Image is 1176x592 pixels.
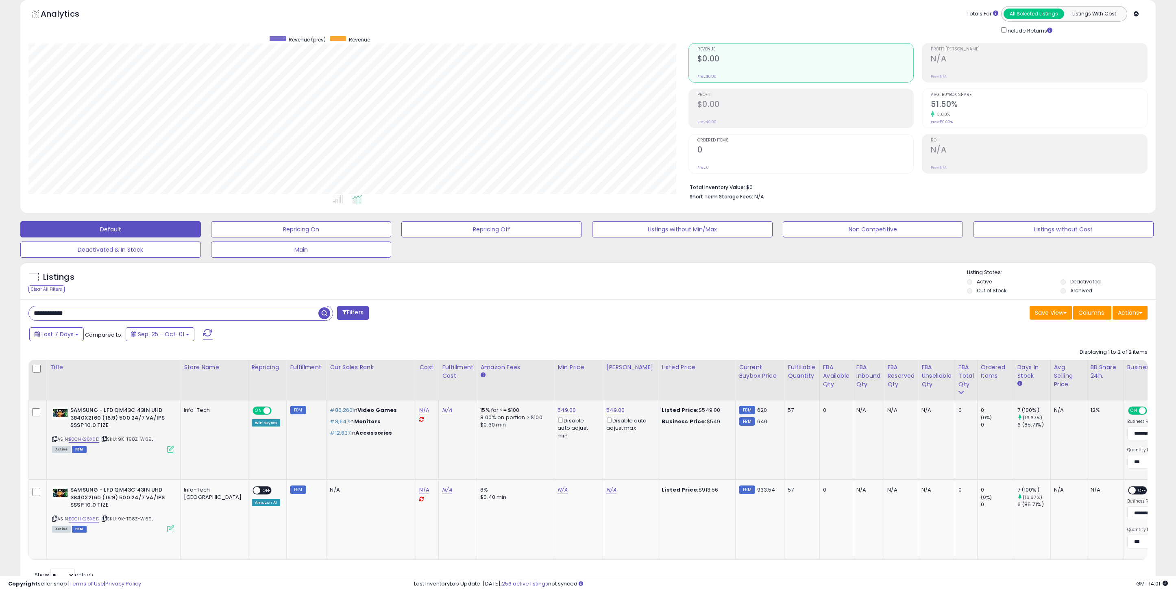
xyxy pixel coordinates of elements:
[442,406,452,414] a: N/A
[43,272,74,283] h5: Listings
[1091,486,1117,494] div: N/A
[931,120,953,124] small: Prev: 50.00%
[690,182,1141,192] li: $0
[739,417,755,426] small: FBM
[958,407,971,414] div: 0
[330,429,351,437] span: #12,637
[931,138,1147,143] span: ROI
[354,418,381,425] span: Monitors
[184,486,242,501] div: Info-Tech [GEOGRAPHIC_DATA]
[757,486,775,494] span: 933.54
[480,494,548,501] div: $0.40 min
[480,407,548,414] div: 15% for <= $100
[270,407,283,414] span: OFF
[981,486,1014,494] div: 0
[419,486,429,494] a: N/A
[1017,407,1050,414] div: 7 (100%)
[289,36,326,43] span: Revenue (prev)
[290,363,323,372] div: Fulfillment
[330,486,409,494] div: N/A
[697,93,914,97] span: Profit
[592,221,773,237] button: Listings without Min/Max
[480,414,548,421] div: 8.00% on portion > $100
[606,416,652,432] div: Disable auto adjust max
[184,407,242,414] div: Info-Tech
[662,363,732,372] div: Listed Price
[697,120,716,124] small: Prev: $0.00
[419,406,429,414] a: N/A
[480,363,551,372] div: Amazon Fees
[355,429,392,437] span: Accessories
[823,486,847,494] div: 0
[1017,380,1022,387] small: Days In Stock.
[934,111,950,118] small: 3.00%
[690,193,753,200] b: Short Term Storage Fees:
[558,363,599,372] div: Min Price
[290,485,306,494] small: FBM
[823,407,847,414] div: 0
[357,406,397,414] span: Video Games
[606,406,625,414] a: 549.00
[349,36,370,43] span: Revenue
[1064,9,1124,19] button: Listings With Cost
[330,429,409,437] p: in
[1091,363,1120,380] div: BB Share 24h.
[739,485,755,494] small: FBM
[126,327,194,341] button: Sep-25 - Oct-01
[70,407,169,431] b: SAMSUNG - LFD QM43C 43IN UHD 3840X2160 (16:9) 500 24/7 VA/IPS SSSP 10.0 TIZE
[981,407,1014,414] div: 0
[502,580,548,588] a: 256 active listings
[697,100,914,111] h2: $0.00
[697,138,914,143] span: Ordered Items
[211,242,392,258] button: Main
[757,418,767,425] span: 640
[330,406,353,414] span: #86,260
[1136,487,1149,494] span: OFF
[52,407,174,452] div: ASIN:
[1017,501,1050,508] div: 6 (85.71%)
[480,372,485,379] small: Amazon Fees.
[1017,486,1050,494] div: 7 (100%)
[921,407,949,414] div: N/A
[252,499,280,506] div: Amazon AI
[981,421,1014,429] div: 0
[100,516,154,522] span: | SKU: 9K-T98Z-W69J
[662,406,699,414] b: Listed Price:
[887,407,912,414] div: N/A
[72,526,87,533] span: FBM
[1023,494,1042,501] small: (16.67%)
[70,486,169,511] b: SAMSUNG - LFD QM43C 43IN UHD 3840X2160 (16:9) 500 24/7 VA/IPS SSSP 10.0 TIZE
[1017,363,1047,380] div: Days In Stock
[1146,407,1159,414] span: OFF
[823,363,849,389] div: FBA Available Qty
[931,145,1147,156] h2: N/A
[921,363,952,389] div: FBA Unsellable Qty
[414,580,1168,588] div: Last InventoryLab Update: [DATE], not synced.
[105,580,141,588] a: Privacy Policy
[1017,421,1050,429] div: 6 (85.71%)
[401,221,582,237] button: Repricing Off
[662,486,729,494] div: $913.56
[337,306,369,320] button: Filters
[1129,407,1139,414] span: ON
[697,54,914,65] h2: $0.00
[757,406,767,414] span: 620
[85,331,122,339] span: Compared to:
[480,421,548,429] div: $0.30 min
[1073,306,1111,320] button: Columns
[330,418,409,425] p: in
[138,330,184,338] span: Sep-25 - Oct-01
[856,363,881,389] div: FBA inbound Qty
[558,406,576,414] a: 549.00
[931,54,1147,65] h2: N/A
[252,363,283,372] div: Repricing
[1054,363,1084,389] div: Avg Selling Price
[52,446,71,453] span: All listings currently available for purchase on Amazon
[856,407,878,414] div: N/A
[184,363,245,372] div: Store Name
[967,10,998,18] div: Totals For
[931,100,1147,111] h2: 51.50%
[41,330,74,338] span: Last 7 Days
[662,418,729,425] div: $549
[70,580,104,588] a: Terms of Use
